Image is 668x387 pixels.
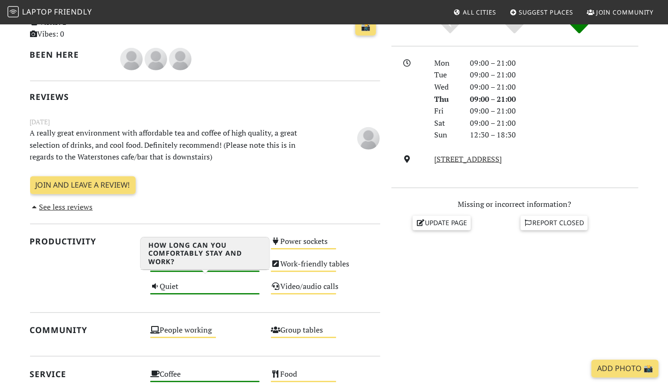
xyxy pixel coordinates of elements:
[265,257,386,280] div: Work-friendly tables
[465,69,644,81] div: 09:00 – 21:00
[463,8,496,16] span: All Cities
[413,216,471,230] a: Update page
[429,117,464,129] div: Sat
[145,48,167,70] img: blank-535327c66bd565773addf3077783bbfce4b00ec00e9fd257753287c682c7fa38.png
[506,4,577,21] a: Suggest Places
[141,237,269,270] h3: How long can you comfortably stay and work?
[54,7,92,17] span: Friendly
[120,48,143,70] img: blank-535327c66bd565773addf3077783bbfce4b00ec00e9fd257753287c682c7fa38.png
[145,280,265,302] div: Quiet
[24,127,326,163] p: A really great environment with affordable tea and coffee of high quality, a great selection of d...
[434,154,502,164] a: [STREET_ADDRESS]
[429,105,464,117] div: Fri
[8,4,92,21] a: LaptopFriendly LaptopFriendly
[8,6,19,17] img: LaptopFriendly
[145,323,265,346] div: People working
[355,18,376,36] a: 📸
[169,53,192,63] span: Julia P
[265,280,386,302] div: Video/audio calls
[465,105,644,117] div: 09:00 – 21:00
[357,127,380,150] img: blank-535327c66bd565773addf3077783bbfce4b00ec00e9fd257753287c682c7fa38.png
[145,235,265,257] div: Stable Wi-Fi
[596,8,654,16] span: Join Community
[145,53,169,63] span: Niina C
[465,129,644,141] div: 12:30 – 18:30
[521,216,588,230] a: Report closed
[465,57,644,69] div: 09:00 – 21:00
[30,16,139,40] p: Visits: 2 Vibes: 0
[30,325,139,335] h2: Community
[30,236,139,246] h2: Productivity
[392,198,638,211] p: Missing or incorrect information?
[265,323,386,346] div: Group tables
[519,8,574,16] span: Suggest Places
[465,117,644,129] div: 09:00 – 21:00
[583,4,658,21] a: Join Community
[465,93,644,106] div: 09:00 – 21:00
[265,235,386,257] div: Power sockets
[30,176,136,194] a: Join and leave a review!
[465,81,644,93] div: 09:00 – 21:00
[120,53,145,63] span: Lydia Cole
[429,81,464,93] div: Wed
[591,360,659,378] a: Add Photo 📸
[429,57,464,69] div: Mon
[169,48,192,70] img: blank-535327c66bd565773addf3077783bbfce4b00ec00e9fd257753287c682c7fa38.png
[30,202,93,212] a: See less reviews
[429,93,464,106] div: Thu
[30,369,139,379] h2: Service
[357,132,380,143] span: Julia P
[429,129,464,141] div: Sun
[30,50,109,60] h2: Been here
[429,69,464,81] div: Tue
[450,4,500,21] a: All Cities
[22,7,53,17] span: Laptop
[24,117,386,127] small: [DATE]
[30,92,380,102] h2: Reviews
